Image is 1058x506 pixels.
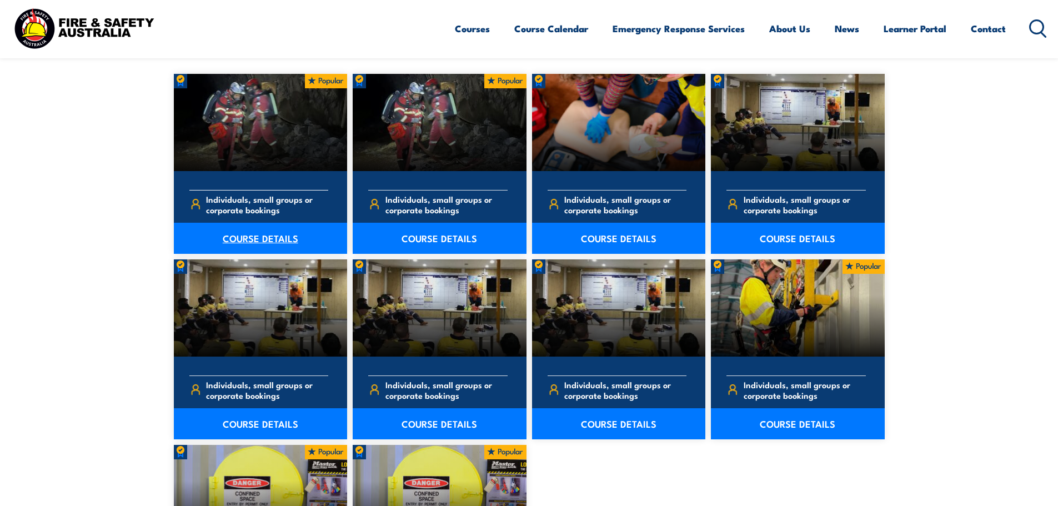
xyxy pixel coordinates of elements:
[564,194,686,215] span: Individuals, small groups or corporate bookings
[769,14,810,43] a: About Us
[206,194,328,215] span: Individuals, small groups or corporate bookings
[711,223,885,254] a: COURSE DETAILS
[514,14,588,43] a: Course Calendar
[353,223,527,254] a: COURSE DETAILS
[174,408,348,439] a: COURSE DETAILS
[385,194,508,215] span: Individuals, small groups or corporate bookings
[744,194,866,215] span: Individuals, small groups or corporate bookings
[835,14,859,43] a: News
[564,379,686,400] span: Individuals, small groups or corporate bookings
[174,223,348,254] a: COURSE DETAILS
[971,14,1006,43] a: Contact
[532,408,706,439] a: COURSE DETAILS
[744,379,866,400] span: Individuals, small groups or corporate bookings
[455,14,490,43] a: Courses
[884,14,946,43] a: Learner Portal
[206,379,328,400] span: Individuals, small groups or corporate bookings
[385,379,508,400] span: Individuals, small groups or corporate bookings
[532,223,706,254] a: COURSE DETAILS
[353,408,527,439] a: COURSE DETAILS
[613,14,745,43] a: Emergency Response Services
[711,408,885,439] a: COURSE DETAILS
